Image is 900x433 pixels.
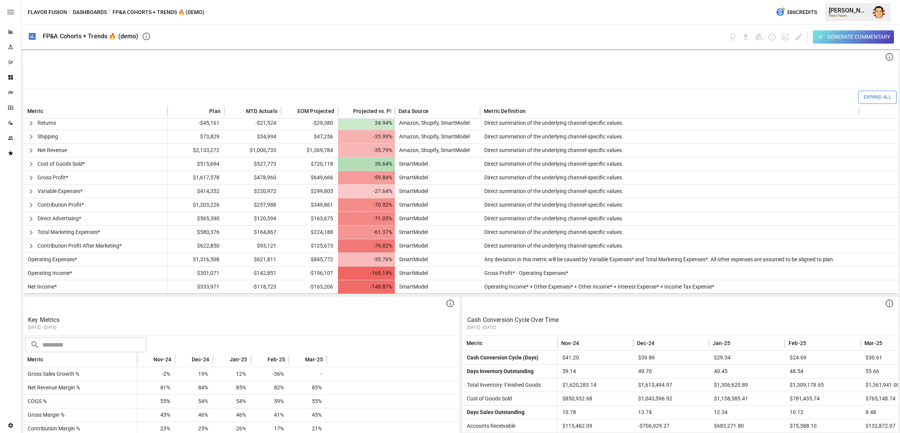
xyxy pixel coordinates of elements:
[27,107,43,115] span: Metric
[342,185,393,198] span: -27.64%
[561,419,629,433] span: $115,462.09
[789,419,857,433] span: $75,388.10
[285,239,334,253] span: $125,673
[789,378,857,392] span: $1,309,178.65
[464,419,515,433] span: Accounts Receivable
[637,392,705,405] span: $1,043,596.92
[235,106,245,116] button: Sort
[464,365,534,378] span: Days Inventory Outstanding
[171,226,221,239] span: $580,376
[789,351,857,364] span: $24.69
[142,354,153,365] button: Sort
[464,406,524,419] span: Days Sales Outstanding
[773,5,820,19] button: 386Credits
[787,8,817,17] span: 386 Credits
[25,253,77,266] span: Operating Expenses*
[256,354,267,365] button: Sort
[209,107,221,115] span: Plan
[228,239,277,253] span: $93,121
[342,253,393,266] span: -35.76%
[754,33,763,41] button: Save as Google Doc
[864,339,882,347] span: Mar-25
[171,116,221,130] span: -$45,161
[171,267,221,280] span: $301,071
[25,395,47,408] span: COGS %
[44,354,55,365] button: Sort
[396,157,428,171] span: SmartModel
[580,338,590,348] button: Sort
[27,356,43,363] span: Metric
[228,116,277,130] span: -$21,524
[396,226,428,239] span: SmartModel
[141,408,171,422] span: 45%
[179,367,209,381] span: 19%
[561,351,629,364] span: $41.20
[179,395,209,408] span: 54%
[481,157,623,171] span: Direct summation of the underlying channel-specific values.
[38,171,68,184] span: Gross Profit*
[255,395,285,408] span: 59%
[268,356,285,363] span: Feb-25
[179,381,209,394] span: 84%
[789,406,857,419] span: 10.12
[637,419,705,433] span: -$706,929.27
[285,198,334,212] span: $349,861
[217,381,247,394] span: 85%
[342,171,393,184] span: -59.84%
[396,267,428,280] span: SmartModel
[728,33,737,41] button: View documentation
[38,130,58,143] span: Shipping
[481,198,623,212] span: Direct summation of the underlying channel-specific values.
[38,185,83,198] span: Variable Expenses*
[713,378,781,392] span: $1,306,620.89
[873,6,885,18] img: Austin Gardner-Smith
[637,351,705,364] span: $39.86
[484,107,526,115] span: Metric Definition
[464,378,541,392] span: Total Inventory: Finished Goods
[464,392,512,405] span: Cost of Goods Sold
[396,198,428,212] span: SmartModel
[141,367,171,381] span: -2%
[228,130,277,143] span: $34,994
[742,33,750,41] button: Download dashboard
[464,351,538,364] span: Cash Conversion Cycle (Days)
[25,367,79,381] span: Gross Sales Growth %
[342,212,393,225] span: -71.05%
[255,381,285,394] span: 82%
[481,267,568,280] span: Gross Profit* - Operating Expenses*
[713,419,781,433] span: $683,271.80
[481,253,834,266] span: Any deviation in this metric will be caused by Variable Expenses* and Total Marketing Expenses*. ...
[789,339,806,347] span: Feb-25
[69,8,71,17] div: /
[637,339,654,347] span: Dec-24
[171,280,221,293] span: $333,971
[108,8,111,17] div: /
[396,253,428,266] span: SmartModel
[73,8,107,17] button: Dashboards
[28,315,454,325] p: Key Metrics
[481,144,623,157] span: Direct summation of the underlying channel-specific values.
[481,116,623,130] span: Direct summation of the underlying channel-specific values.
[285,116,334,130] span: -$29,380
[38,198,84,212] span: Contribution Profit*
[467,315,894,325] p: Cash Conversion Cycle Over Time
[179,408,209,422] span: 46%
[353,107,398,115] span: Projected vs. Plan
[171,185,221,198] span: $414,352
[255,408,285,422] span: 41%
[768,33,776,41] button: Schedule dashboard
[637,406,705,419] span: 13.74
[294,354,304,365] button: Sort
[28,8,67,17] button: Flavor Fusion
[655,338,666,348] button: Sort
[781,33,790,41] button: Add widget
[342,144,393,157] span: -35.79%
[827,32,890,42] div: Generate Commentary
[25,381,80,394] span: Net Revenue Margin %
[171,239,221,253] span: $622,850
[481,185,623,198] span: Direct summation of the underlying channel-specific values.
[153,356,171,363] span: Nov-24
[286,106,297,116] button: Sort
[561,392,629,405] span: $850,932.68
[38,157,85,171] span: Cost of Goods Sold*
